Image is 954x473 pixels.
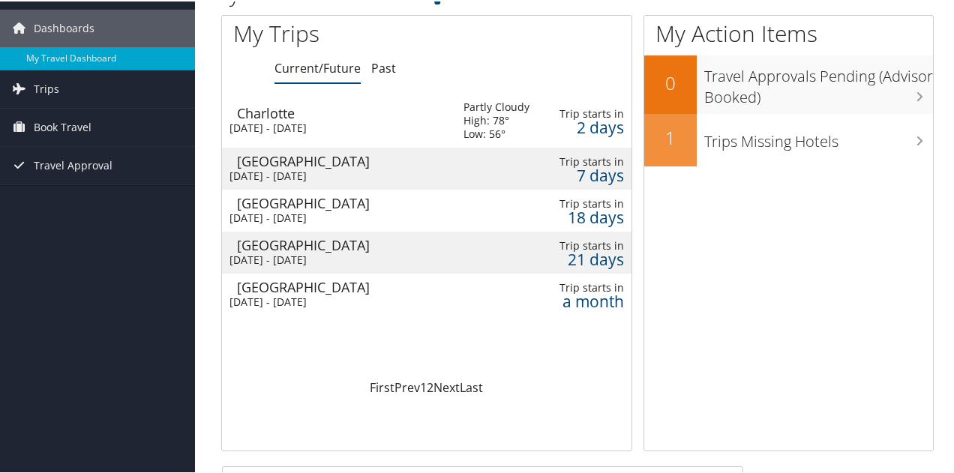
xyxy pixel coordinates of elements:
[229,252,441,265] div: [DATE] - [DATE]
[460,378,483,394] a: Last
[34,8,94,46] span: Dashboards
[237,237,448,250] div: [GEOGRAPHIC_DATA]
[34,107,91,145] span: Book Travel
[463,99,529,112] div: Partly Cloudy
[394,378,420,394] a: Prev
[644,16,933,48] h1: My Action Items
[233,16,449,48] h1: My Trips
[463,112,529,126] div: High: 78°
[229,294,441,307] div: [DATE] - [DATE]
[427,378,433,394] a: 2
[559,106,624,119] div: Trip starts in
[559,154,624,167] div: Trip starts in
[370,378,394,394] a: First
[274,58,361,75] a: Current/Future
[237,105,448,118] div: Charlotte
[237,279,448,292] div: [GEOGRAPHIC_DATA]
[559,238,624,251] div: Trip starts in
[559,280,624,293] div: Trip starts in
[559,293,624,307] div: a month
[704,122,933,151] h3: Trips Missing Hotels
[229,210,441,223] div: [DATE] - [DATE]
[433,378,460,394] a: Next
[229,120,441,133] div: [DATE] - [DATE]
[371,58,396,75] a: Past
[644,54,933,112] a: 0Travel Approvals Pending (Advisor Booked)
[463,126,529,139] div: Low: 56°
[34,69,59,106] span: Trips
[559,251,624,265] div: 21 days
[704,57,933,106] h3: Travel Approvals Pending (Advisor Booked)
[559,119,624,133] div: 2 days
[559,209,624,223] div: 18 days
[644,69,697,94] h2: 0
[559,167,624,181] div: 7 days
[420,378,427,394] a: 1
[644,124,697,149] h2: 1
[559,196,624,209] div: Trip starts in
[237,153,448,166] div: [GEOGRAPHIC_DATA]
[229,168,441,181] div: [DATE] - [DATE]
[237,195,448,208] div: [GEOGRAPHIC_DATA]
[644,112,933,165] a: 1Trips Missing Hotels
[34,145,112,183] span: Travel Approval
